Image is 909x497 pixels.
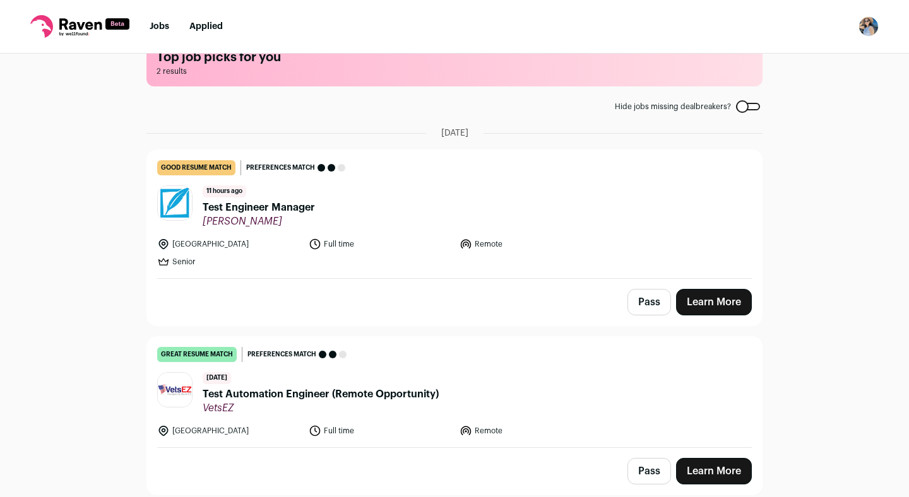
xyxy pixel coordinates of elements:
[158,373,192,407] img: aa0816a9c223920d53c5181276ccede107131e70d7f6e9b7f893c6eb3e5ad412.jpg
[157,424,301,437] li: [GEOGRAPHIC_DATA]
[676,458,752,484] a: Learn More
[309,424,453,437] li: Full time
[157,66,752,76] span: 2 results
[203,372,231,384] span: [DATE]
[203,402,439,414] span: VetsEZ
[247,348,316,361] span: Preferences match
[627,289,671,315] button: Pass
[203,200,315,215] span: Test Engineer Manager
[441,127,468,139] span: [DATE]
[309,238,453,250] li: Full time
[158,186,192,220] img: 14bda705e45b0f3a3375a4f84d35a5e1a440f25b72d7fb7ba7373e66ef5ad19d.jpg
[460,424,603,437] li: Remote
[157,255,301,268] li: Senior
[157,160,235,175] div: good resume match
[858,16,879,37] button: Open dropdown
[246,161,315,174] span: Preferences match
[157,347,237,362] div: great resume match
[157,49,752,66] h1: Top job picks for you
[627,458,671,484] button: Pass
[203,215,315,228] span: [PERSON_NAME]
[147,337,762,447] a: great resume match Preferences match [DATE] Test Automation Engineer (Remote Opportunity) VetsEZ ...
[147,150,762,278] a: good resume match Preferences match 11 hours ago Test Engineer Manager [PERSON_NAME] [GEOGRAPHIC_...
[157,238,301,250] li: [GEOGRAPHIC_DATA]
[615,102,731,112] span: Hide jobs missing dealbreakers?
[858,16,879,37] img: 9994939-medium_jpg
[189,22,223,31] a: Applied
[203,387,439,402] span: Test Automation Engineer (Remote Opportunity)
[150,22,169,31] a: Jobs
[460,238,603,250] li: Remote
[676,289,752,315] a: Learn More
[203,185,246,197] span: 11 hours ago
